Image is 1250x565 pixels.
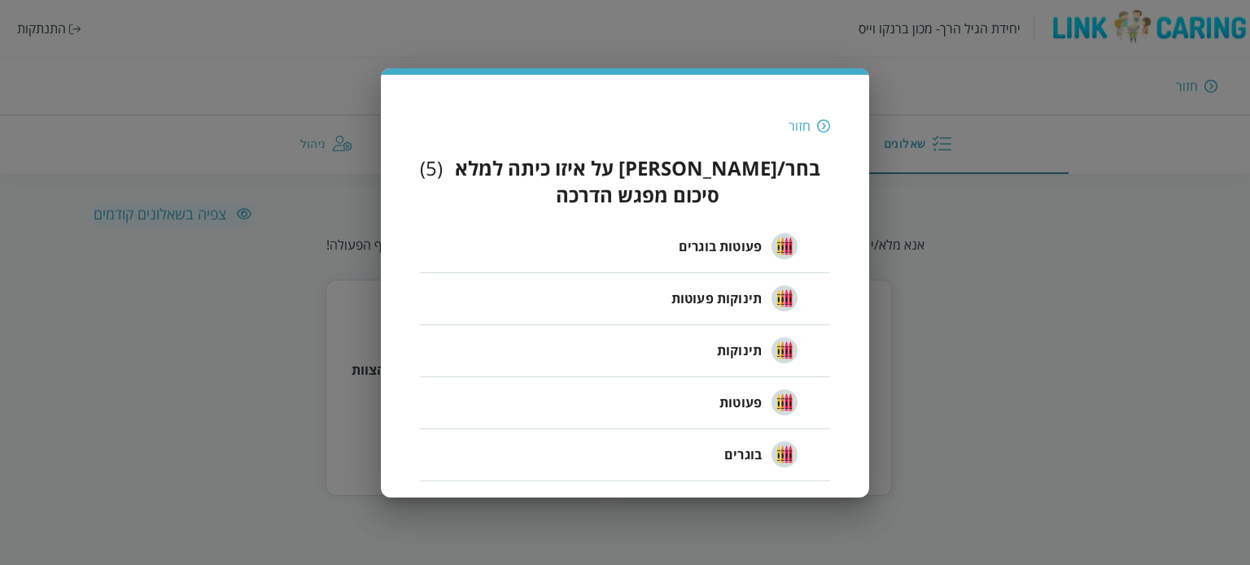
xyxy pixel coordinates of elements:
[719,393,762,412] span: פעוטות
[817,119,830,133] img: חזור
[671,289,762,308] span: תינוקות פעוטות
[717,341,762,360] span: תינוקות
[679,237,762,256] span: פעוטות בוגרים
[771,389,798,415] img: פעוטות
[771,441,798,467] img: בוגרים
[771,285,798,311] img: תינוקות פעוטות
[444,154,830,208] h3: בחר/[PERSON_NAME] על איזו כיתה למלא סיכום מפגש הדרכה
[724,445,762,464] span: בוגרים
[771,233,798,259] img: פעוטות בוגרים
[420,154,443,208] div: ( 5 )
[771,337,798,363] img: תינוקות
[789,117,811,135] div: חזור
